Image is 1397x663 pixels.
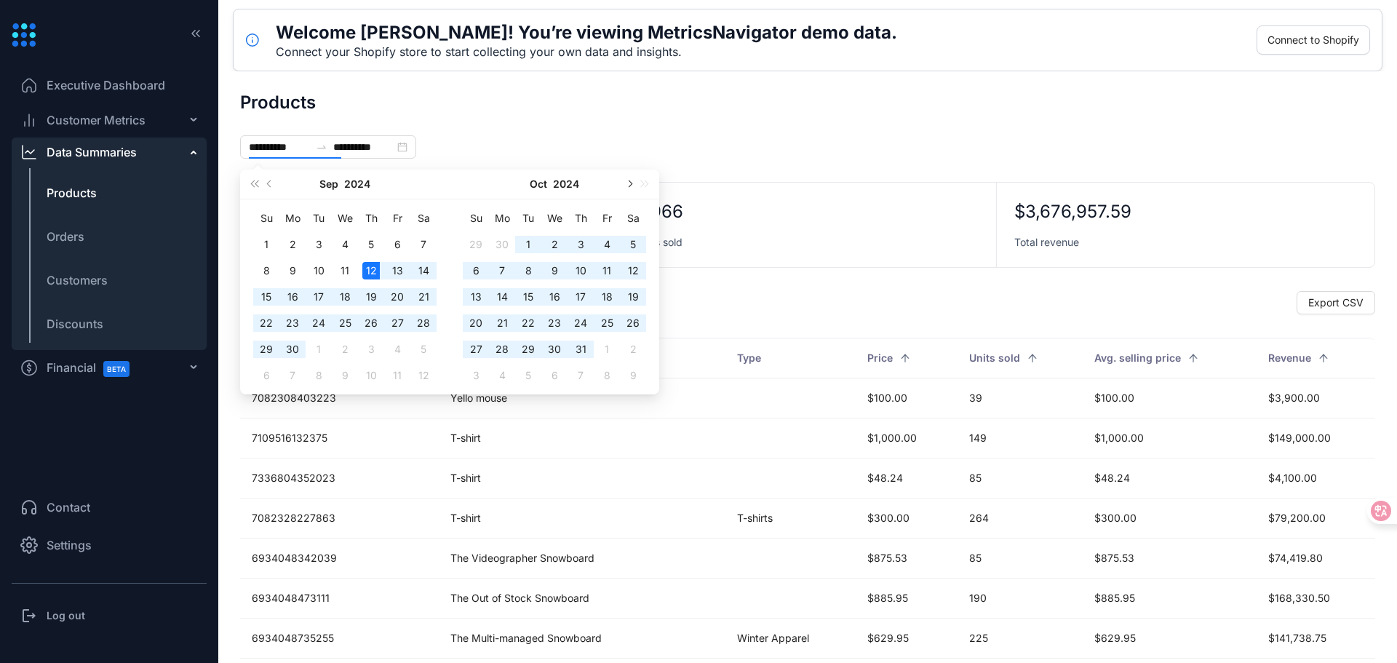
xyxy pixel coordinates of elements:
td: 2024-10-20 [463,310,489,336]
div: 6 [546,367,563,384]
td: 2024-10-04 [594,231,620,258]
div: 17 [310,288,327,306]
th: Sa [620,205,646,231]
td: 2024-09-12 [358,258,384,284]
span: Customer Metrics [47,111,146,129]
div: 28 [415,314,432,332]
td: Winter Apparel [725,619,856,659]
td: The Videographer Snowboard [439,539,725,579]
span: Export CSV [1308,295,1364,311]
td: 264 [958,499,1083,539]
td: $629.95 [1083,619,1257,659]
td: 2024-09-11 [332,258,358,284]
td: 2024-10-22 [515,310,541,336]
td: T-shirt [439,499,725,539]
td: $629.95 [856,619,957,659]
div: 8 [310,367,327,384]
td: 7082328227863 [240,499,439,539]
span: Contact [47,499,90,516]
th: Avg. selling price [1083,338,1257,378]
div: 7 [284,367,301,384]
th: Th [358,205,384,231]
div: 30 [546,341,563,358]
td: 2024-09-23 [279,310,306,336]
td: 2024-10-10 [358,362,384,389]
div: 18 [598,288,616,306]
div: 6 [467,262,485,279]
td: T-shirt [439,418,725,458]
span: Units sold [636,235,682,250]
td: $885.95 [856,579,957,619]
td: 2024-10-19 [620,284,646,310]
span: Customers [47,271,108,289]
div: 5 [362,236,380,253]
td: 2024-10-09 [541,258,568,284]
a: Connect to Shopify [1257,25,1370,55]
td: 2024-10-02 [332,336,358,362]
td: 190 [958,579,1083,619]
td: 2024-09-03 [306,231,332,258]
div: 6 [258,367,275,384]
td: 2024-10-10 [568,258,594,284]
th: Units sold [958,338,1083,378]
h3: Log out [47,608,85,623]
th: Mo [279,205,306,231]
td: 2024-10-07 [489,258,515,284]
td: 85 [958,539,1083,579]
div: 8 [598,367,616,384]
td: 2024-10-03 [358,336,384,362]
div: 4 [336,236,354,253]
div: 3 [572,236,589,253]
div: 27 [389,314,406,332]
td: 2024-10-31 [568,336,594,362]
td: 2024-11-05 [515,362,541,389]
td: 6934048342039 [240,539,439,579]
td: $79,200.00 [1257,499,1375,539]
td: 2024-10-29 [515,336,541,362]
th: Sa [410,205,437,231]
td: T-shirts [725,499,856,539]
td: $48.24 [1083,458,1257,499]
div: 20 [389,288,406,306]
div: 24 [310,314,327,332]
td: 7336804352023 [240,458,439,499]
span: Units sold [969,350,1020,366]
span: Revenue [1268,350,1311,366]
td: 39 [958,378,1083,418]
td: $4,100.00 [1257,458,1375,499]
div: 10 [572,262,589,279]
td: 2024-09-15 [253,284,279,310]
div: 21 [493,314,511,332]
td: 2024-10-08 [306,362,332,389]
td: $300.00 [1083,499,1257,539]
div: 18 [336,288,354,306]
td: $48.24 [856,458,957,499]
td: 2024-11-06 [541,362,568,389]
div: 29 [520,341,537,358]
div: 5,966 [636,200,683,223]
th: Price [856,338,957,378]
td: 2024-10-07 [279,362,306,389]
div: 1 [258,236,275,253]
div: 11 [389,367,406,384]
td: 2024-09-01 [253,231,279,258]
div: 20 [467,314,485,332]
div: 6 [389,236,406,253]
div: 关键词（按流量） [164,87,239,97]
td: 7109516132375 [240,418,439,458]
td: 2024-09-30 [489,231,515,258]
td: $100.00 [1083,378,1257,418]
div: 10 [310,262,327,279]
img: website_grey.svg [23,38,35,51]
div: 7 [415,236,432,253]
div: 12 [415,367,432,384]
th: Tu [515,205,541,231]
td: 2024-11-01 [594,336,620,362]
td: 6934048735255 [240,619,439,659]
div: 30 [493,236,511,253]
td: 2024-09-18 [332,284,358,310]
td: 2024-10-03 [568,231,594,258]
td: 2024-09-27 [384,310,410,336]
div: 3 [310,236,327,253]
td: 2024-11-08 [594,362,620,389]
